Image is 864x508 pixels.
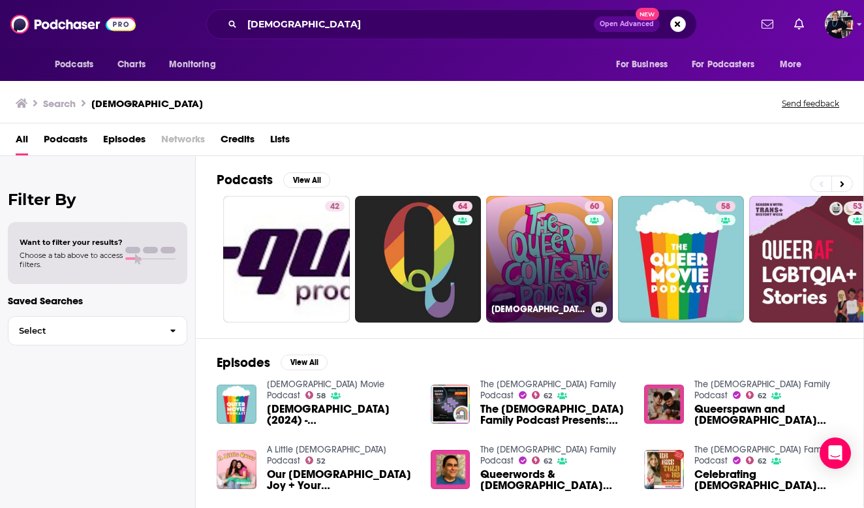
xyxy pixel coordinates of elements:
[431,385,471,424] img: The Queer Family Podcast Presents: Queer News
[721,200,730,214] span: 58
[616,56,668,74] span: For Business
[480,469,628,491] span: Queerwords & [DEMOGRAPHIC_DATA] Families
[8,294,187,307] p: Saved Searches
[221,129,255,155] a: Credits
[758,458,766,464] span: 62
[480,404,628,426] a: The Queer Family Podcast Presents: Queer News
[607,52,684,77] button: open menu
[716,201,735,212] a: 58
[694,469,842,491] a: Celebrating Queer Families & Normalizing Representation with Jaimie from the Queer Family Podcast
[694,469,842,491] span: Celebrating [DEMOGRAPHIC_DATA] Families & Normalizing Representation with [PERSON_NAME] from the ...
[8,190,187,209] h2: Filter By
[853,200,862,214] span: 53
[486,196,613,323] a: 60[DEMOGRAPHIC_DATA] Collective Podcast
[544,393,552,399] span: 62
[281,355,328,370] button: View All
[267,444,386,466] a: A Little Queer Podcast
[217,172,273,188] h2: Podcasts
[825,10,854,39] button: Show profile menu
[694,379,830,401] a: The Queer Family Podcast
[43,97,76,110] h3: Search
[217,450,256,490] img: Our Queer Joy + Your Queer Questions!
[46,52,110,77] button: open menu
[8,316,187,345] button: Select
[756,13,779,35] a: Show notifications dropdown
[330,200,339,214] span: 42
[44,129,87,155] a: Podcasts
[594,16,660,32] button: Open AdvancedNew
[20,238,123,247] span: Want to filter your results?
[480,469,628,491] a: Queerwords & Queer Families
[758,393,766,399] span: 62
[267,469,415,491] span: Our [DEMOGRAPHIC_DATA] Joy + Your [DEMOGRAPHIC_DATA] Questions!
[109,52,153,77] a: Charts
[491,304,586,315] h3: [DEMOGRAPHIC_DATA] Collective Podcast
[480,379,616,401] a: The Queer Family Podcast
[431,450,471,490] img: Queerwords & Queer Families
[820,437,851,469] div: Open Intercom Messenger
[746,456,766,464] a: 62
[103,129,146,155] a: Episodes
[267,469,415,491] a: Our Queer Joy + Your Queer Questions!
[10,12,136,37] img: Podchaser - Follow, Share and Rate Podcasts
[217,385,256,424] img: Queer (2024) - Queer Movie Review
[590,200,599,214] span: 60
[532,391,552,399] a: 62
[480,444,616,466] a: The Queer Family Podcast
[283,172,330,188] button: View All
[305,456,326,464] a: 52
[644,450,684,490] img: Celebrating Queer Families & Normalizing Representation with Jaimie from the Queer Family Podcast
[217,355,328,371] a: EpisodesView All
[169,56,215,74] span: Monitoring
[267,404,415,426] span: [DEMOGRAPHIC_DATA] (2024) - [DEMOGRAPHIC_DATA] Movie Review
[161,129,205,155] span: Networks
[600,21,654,27] span: Open Advanced
[780,56,802,74] span: More
[223,196,350,323] a: 42
[825,10,854,39] span: Logged in as ndewey
[683,52,773,77] button: open menu
[694,404,842,426] a: Queerspawn and Queer Mom
[117,56,146,74] span: Charts
[778,98,843,109] button: Send feedback
[325,201,345,212] a: 42
[458,200,467,214] span: 64
[316,393,326,399] span: 58
[270,129,290,155] span: Lists
[316,458,325,464] span: 52
[789,13,809,35] a: Show notifications dropdown
[636,8,659,20] span: New
[453,201,472,212] a: 64
[242,14,594,35] input: Search podcasts, credits, & more...
[217,355,270,371] h2: Episodes
[267,379,384,401] a: Queer Movie Podcast
[544,458,552,464] span: 62
[532,456,552,464] a: 62
[217,172,330,188] a: PodcastsView All
[16,129,28,155] a: All
[267,404,415,426] a: Queer (2024) - Queer Movie Review
[644,385,684,424] img: Queerspawn and Queer Mom
[480,404,628,426] span: The [DEMOGRAPHIC_DATA] Family Podcast Presents: [DEMOGRAPHIC_DATA] News
[305,391,326,399] a: 58
[692,56,754,74] span: For Podcasters
[8,326,159,335] span: Select
[585,201,604,212] a: 60
[20,251,123,269] span: Choose a tab above to access filters.
[91,97,203,110] h3: [DEMOGRAPHIC_DATA]
[694,444,830,466] a: The Queer Family Podcast
[160,52,232,77] button: open menu
[825,10,854,39] img: User Profile
[55,56,93,74] span: Podcasts
[746,391,766,399] a: 62
[206,9,697,39] div: Search podcasts, credits, & more...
